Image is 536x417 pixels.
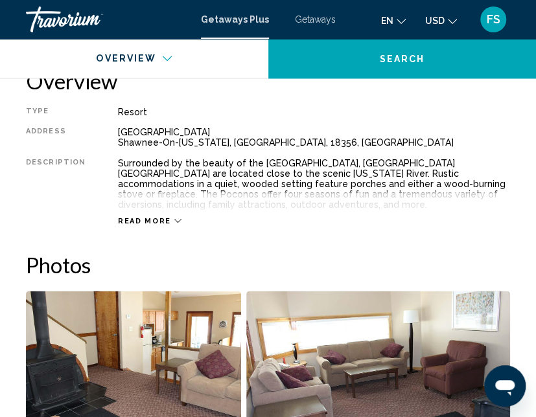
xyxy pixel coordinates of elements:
[425,11,457,30] button: Change currency
[26,6,188,32] a: Travorium
[118,157,510,209] div: Surrounded by the beauty of the [GEOGRAPHIC_DATA], [GEOGRAPHIC_DATA] [GEOGRAPHIC_DATA] are locate...
[118,216,171,225] span: Read more
[26,251,510,277] h2: Photos
[487,13,500,26] span: FS
[26,68,510,94] h2: Overview
[26,157,86,209] div: Description
[484,365,526,407] iframe: Button to launch messaging window
[118,107,510,117] div: Resort
[476,6,510,33] button: User Menu
[381,16,393,26] span: en
[118,127,510,148] div: [GEOGRAPHIC_DATA] Shawnee-On-[US_STATE], [GEOGRAPHIC_DATA], 18356, [GEOGRAPHIC_DATA]
[118,216,181,225] button: Read more
[26,107,86,117] div: Type
[295,14,336,25] a: Getaways
[26,127,86,148] div: Address
[381,11,406,30] button: Change language
[379,54,425,64] span: Search
[425,16,445,26] span: USD
[201,14,269,25] a: Getaways Plus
